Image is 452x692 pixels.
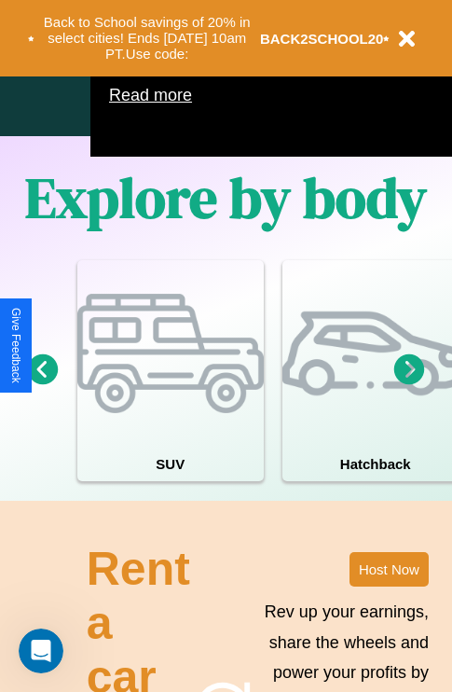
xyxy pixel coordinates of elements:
h4: SUV [77,447,264,481]
h1: Explore by body [25,159,427,236]
iframe: Intercom live chat [19,629,63,673]
button: Host Now [349,552,429,587]
div: Give Feedback [9,308,22,383]
b: BACK2SCHOOL20 [260,31,384,47]
button: Back to School savings of 20% in select cities! Ends [DATE] 10am PT.Use code: [34,9,260,67]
